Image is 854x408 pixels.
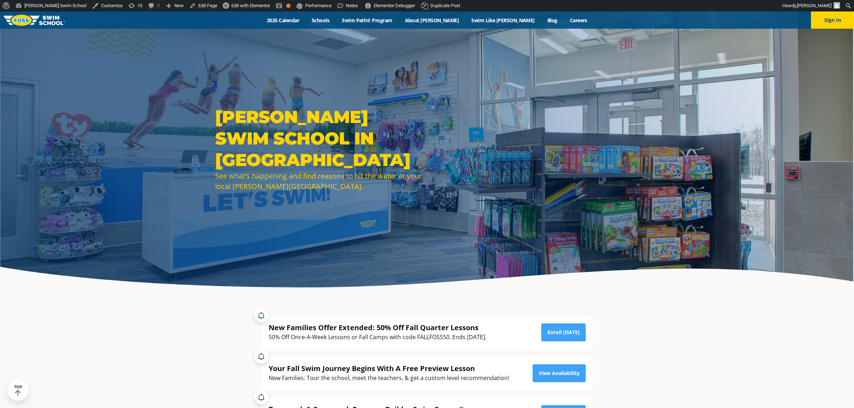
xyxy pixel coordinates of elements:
div: TOP [14,385,22,396]
div: OK [286,4,291,8]
div: New Families: Tour the school, meet the teachers, & get a custom level recommendation! [269,373,509,383]
div: Your Fall Swim Journey Begins With A Free Preview Lesson [269,364,509,373]
a: About [PERSON_NAME] [398,17,465,24]
a: Careers [563,17,593,24]
a: 2025 Calendar [261,17,306,24]
img: FOSS Swim School Logo [4,15,65,26]
h1: [PERSON_NAME] Swim School in [GEOGRAPHIC_DATA] [215,106,423,171]
div: 50% Off Once-A-Week Lessons or Fall Camps with code FALLFOSS50. Ends [DATE]. [269,332,486,342]
a: Swim Like [PERSON_NAME] [465,17,541,24]
a: Schools [306,17,336,24]
span: Edit with Elementor [231,3,270,8]
a: Enroll [DATE] [541,323,586,341]
div: New Families Offer Extended: 50% Off Fall Quarter Lessons [269,323,486,332]
a: Swim Path® Program [336,17,398,24]
a: Blog [541,17,563,24]
a: View Availability [533,364,586,382]
span: [PERSON_NAME] [797,3,831,8]
div: See what’s happening and find reasons to hit the water at your local [PERSON_NAME][GEOGRAPHIC_DATA]. [215,171,423,191]
button: Sign In [811,11,854,29]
